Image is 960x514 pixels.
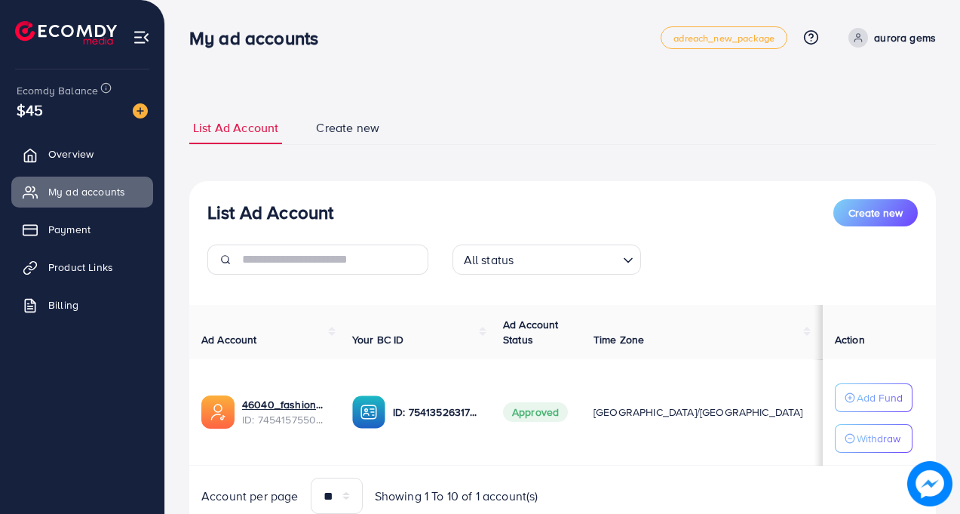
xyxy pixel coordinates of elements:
[201,488,299,505] span: Account per page
[593,405,803,420] span: [GEOGRAPHIC_DATA]/[GEOGRAPHIC_DATA]
[835,332,865,347] span: Action
[848,205,903,220] span: Create new
[11,214,153,245] a: Payment
[503,402,568,422] span: Approved
[316,119,379,137] span: Create new
[452,245,641,275] div: Search for option
[842,28,936,48] a: aurora gems
[48,184,125,199] span: My ad accounts
[503,317,559,347] span: Ad Account Status
[207,202,333,223] h3: List Ad Account
[835,424,912,453] button: Withdraw
[242,412,328,427] span: ID: 7454157550843019265
[11,139,153,169] a: Overview
[48,260,113,275] span: Product Links
[857,429,900,448] p: Withdraw
[857,389,903,407] p: Add Fund
[907,461,952,506] img: image
[518,246,616,271] input: Search for option
[133,29,150,46] img: menu
[15,21,117,45] img: logo
[874,29,936,47] p: aurora gems
[48,146,94,162] span: Overview
[393,403,479,421] p: ID: 7541352631785078801
[133,103,148,118] img: image
[189,27,330,49] h3: My ad accounts
[11,177,153,207] a: My ad accounts
[352,396,385,429] img: ic-ba-acc.ded83a64.svg
[833,199,918,226] button: Create new
[593,332,644,347] span: Time Zone
[11,252,153,282] a: Product Links
[375,488,538,505] span: Showing 1 To 10 of 1 account(s)
[461,249,517,271] span: All status
[17,99,43,121] span: $45
[835,383,912,412] button: Add Fund
[242,397,328,428] div: <span class='underline'>46040_fashionup_1735556305838</span></br>7454157550843019265
[17,83,98,98] span: Ecomdy Balance
[193,119,278,137] span: List Ad Account
[48,222,90,237] span: Payment
[352,332,404,347] span: Your BC ID
[48,297,78,312] span: Billing
[661,26,787,49] a: adreach_new_package
[242,397,328,412] a: 46040_fashionup_1735556305838
[673,33,774,43] span: adreach_new_package
[201,396,235,429] img: ic-ads-acc.e4c84228.svg
[201,332,257,347] span: Ad Account
[11,290,153,320] a: Billing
